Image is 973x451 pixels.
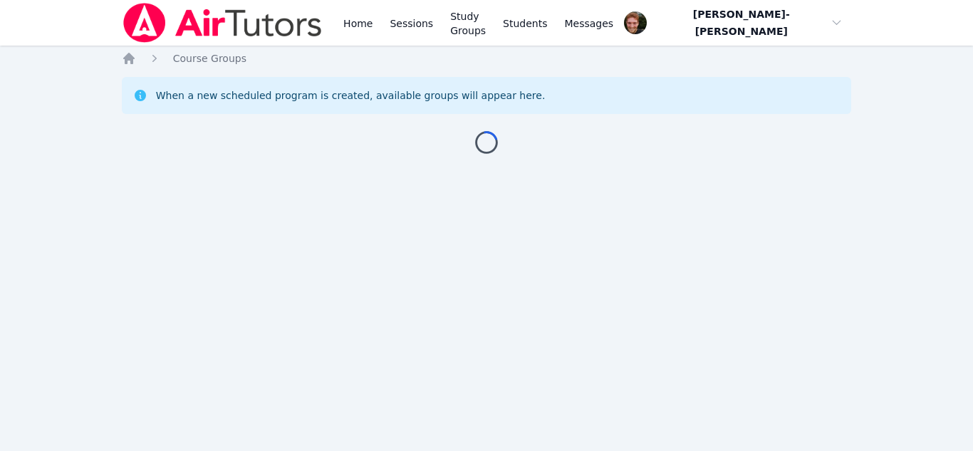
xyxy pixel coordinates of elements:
[122,3,323,43] img: Air Tutors
[173,51,246,66] a: Course Groups
[156,88,546,103] div: When a new scheduled program is created, available groups will appear here.
[122,51,852,66] nav: Breadcrumb
[173,53,246,64] span: Course Groups
[565,16,614,31] span: Messages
